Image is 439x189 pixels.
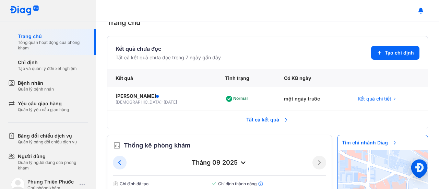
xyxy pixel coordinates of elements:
[18,33,88,40] div: Trang chủ
[276,69,349,87] div: Có KQ ngày
[113,141,121,150] img: order.5a6da16c.svg
[18,59,77,66] div: Chỉ định
[10,5,39,16] img: logo
[18,40,88,51] div: Tổng quan hoạt động của phòng khám
[18,153,88,160] div: Người dùng
[18,66,77,71] div: Tạo và quản lý đơn xét nghiệm
[116,54,221,61] div: Tất cả kết quả chưa đọc trong 7 ngày gần đây
[258,181,263,187] img: info.7e716105.svg
[371,46,419,60] button: Tạo chỉ định
[358,95,391,102] span: Kết quả chi tiết
[116,93,209,99] div: [PERSON_NAME]
[385,49,414,56] span: Tạo chỉ định
[18,132,77,139] div: Bảng đối chiếu dịch vụ
[164,99,177,105] span: [DATE]
[27,178,77,185] div: Phùng Thiên Phước
[225,93,250,104] div: Normal
[107,17,428,28] div: Trang chủ
[113,181,118,187] img: document.50c4cfd0.svg
[242,112,293,127] span: Tất cả kết quả
[116,45,221,53] div: Kết quả chưa đọc
[107,69,217,87] div: Kết quả
[18,139,77,145] div: Quản lý bảng đối chiếu dịch vụ
[18,80,54,86] div: Bệnh nhân
[276,87,349,111] div: một ngày trước
[124,141,190,150] span: Thống kê phòng khám
[162,99,164,105] span: -
[211,181,326,187] span: Chỉ định thành công
[338,135,402,150] span: Tìm chi nhánh Diag
[18,86,54,92] div: Quản lý bệnh nhân
[217,69,276,87] div: Tình trạng
[127,158,312,167] div: tháng 09 2025
[211,181,217,187] img: checked-green.01cc79e0.svg
[18,100,69,107] div: Yêu cầu giao hàng
[116,99,162,105] span: [DEMOGRAPHIC_DATA]
[18,160,88,171] div: Quản lý người dùng của phòng khám
[18,107,69,113] div: Quản lý yêu cầu giao hàng
[113,181,211,187] span: Chỉ định đã tạo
